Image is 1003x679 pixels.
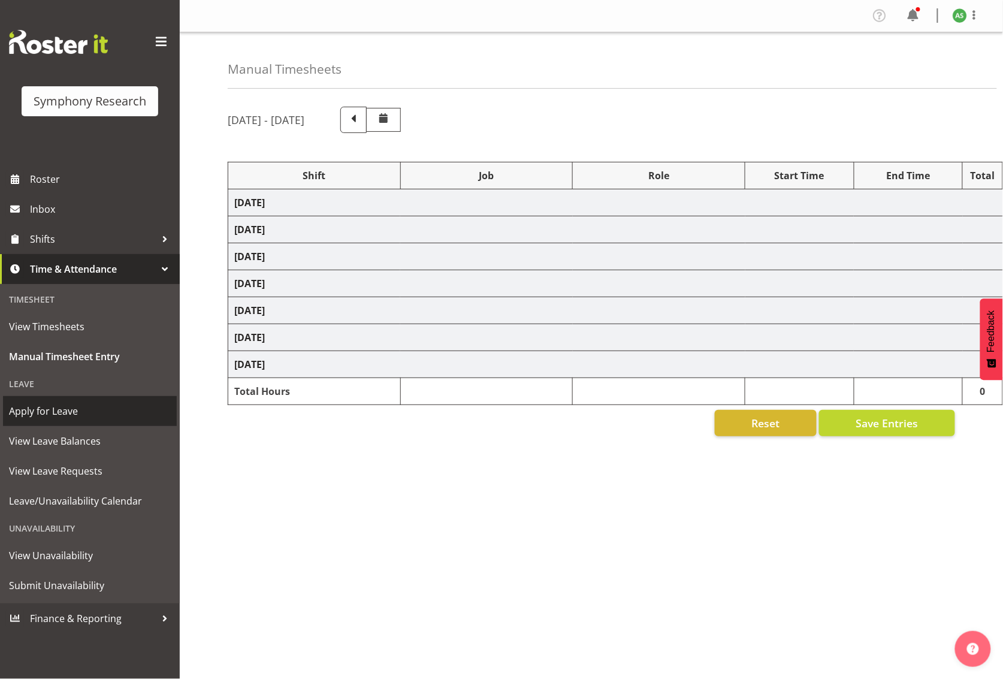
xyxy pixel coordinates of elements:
a: Submit Unavailability [3,571,177,600]
span: Reset [751,415,780,431]
button: Reset [715,410,817,436]
a: Apply for Leave [3,396,177,426]
a: View Leave Balances [3,426,177,456]
img: Rosterit website logo [9,30,108,54]
a: Leave/Unavailability Calendar [3,486,177,516]
div: Symphony Research [34,92,146,110]
button: Feedback - Show survey [980,298,1003,380]
div: Role [579,168,739,183]
span: View Unavailability [9,547,171,565]
div: Shift [234,168,394,183]
td: Total Hours [228,378,401,405]
span: View Leave Balances [9,432,171,450]
img: ange-steiger11422.jpg [953,8,967,23]
span: Leave/Unavailability Calendar [9,492,171,510]
a: View Timesheets [3,312,177,342]
button: Save Entries [819,410,955,436]
div: Unavailability [3,516,177,541]
div: Total [969,168,996,183]
a: Manual Timesheet Entry [3,342,177,372]
div: Start Time [751,168,848,183]
span: Roster [30,170,174,188]
span: Finance & Reporting [30,609,156,627]
h4: Manual Timesheets [228,62,342,76]
span: View Timesheets [9,318,171,336]
div: Job [407,168,567,183]
h5: [DATE] - [DATE] [228,113,304,126]
span: Submit Unavailability [9,577,171,594]
div: End Time [860,168,957,183]
span: Feedback [986,310,997,352]
a: View Unavailability [3,541,177,571]
span: Inbox [30,200,174,218]
span: Time & Attendance [30,260,156,278]
a: View Leave Requests [3,456,177,486]
div: Timesheet [3,287,177,312]
span: Manual Timesheet Entry [9,348,171,366]
span: Apply for Leave [9,402,171,420]
span: View Leave Requests [9,462,171,480]
img: help-xxl-2.png [967,643,979,655]
span: Save Entries [856,415,918,431]
div: Leave [3,372,177,396]
td: 0 [963,378,1003,405]
span: Shifts [30,230,156,248]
